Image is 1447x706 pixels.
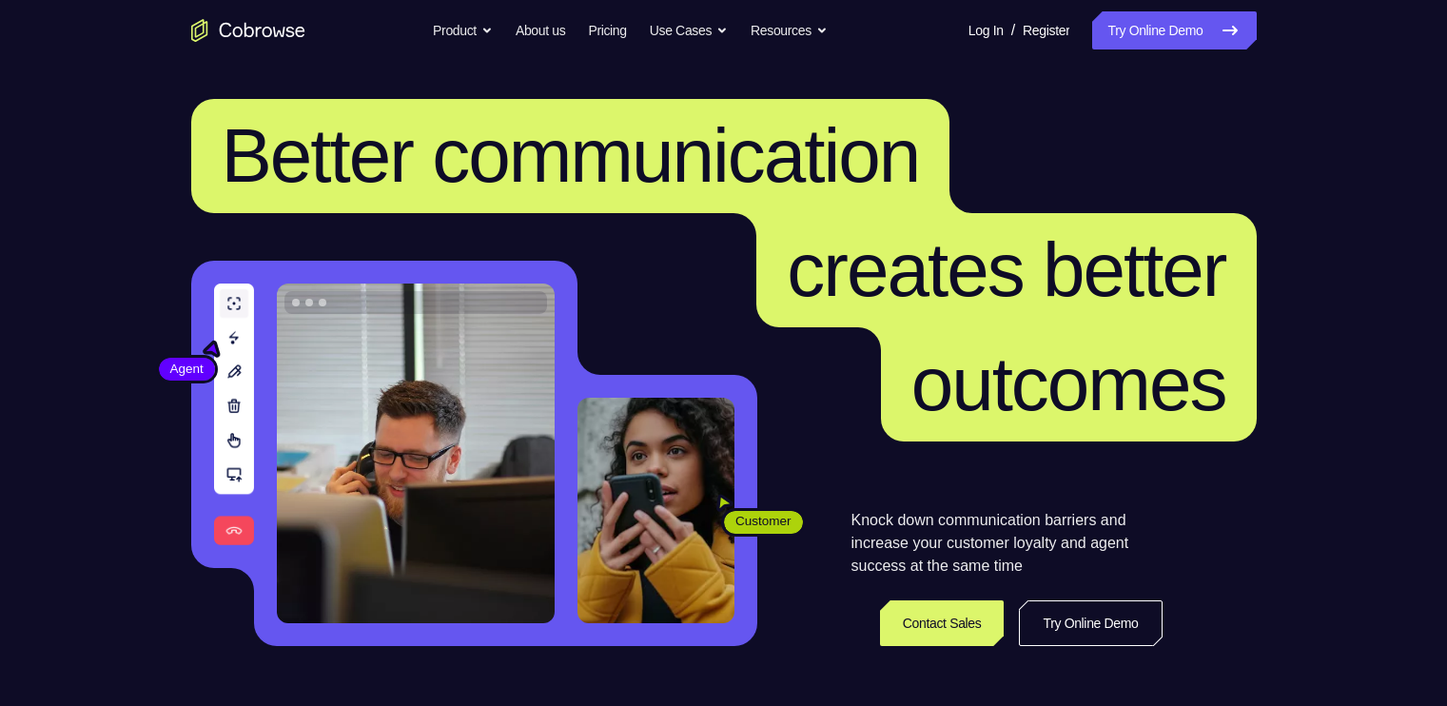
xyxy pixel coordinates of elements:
button: Product [433,11,493,49]
span: Better communication [222,113,920,198]
img: A customer support agent talking on the phone [277,284,555,623]
span: outcomes [911,342,1226,426]
a: Pricing [588,11,626,49]
a: Try Online Demo [1019,600,1162,646]
span: creates better [787,227,1225,312]
button: Use Cases [650,11,728,49]
span: / [1011,19,1015,42]
a: Try Online Demo [1092,11,1256,49]
p: Knock down communication barriers and increase your customer loyalty and agent success at the sam... [851,509,1163,578]
a: Go to the home page [191,19,305,42]
a: Contact Sales [880,600,1005,646]
a: About us [516,11,565,49]
a: Log In [968,11,1004,49]
img: A customer holding their phone [577,398,734,623]
button: Resources [751,11,828,49]
a: Register [1023,11,1069,49]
